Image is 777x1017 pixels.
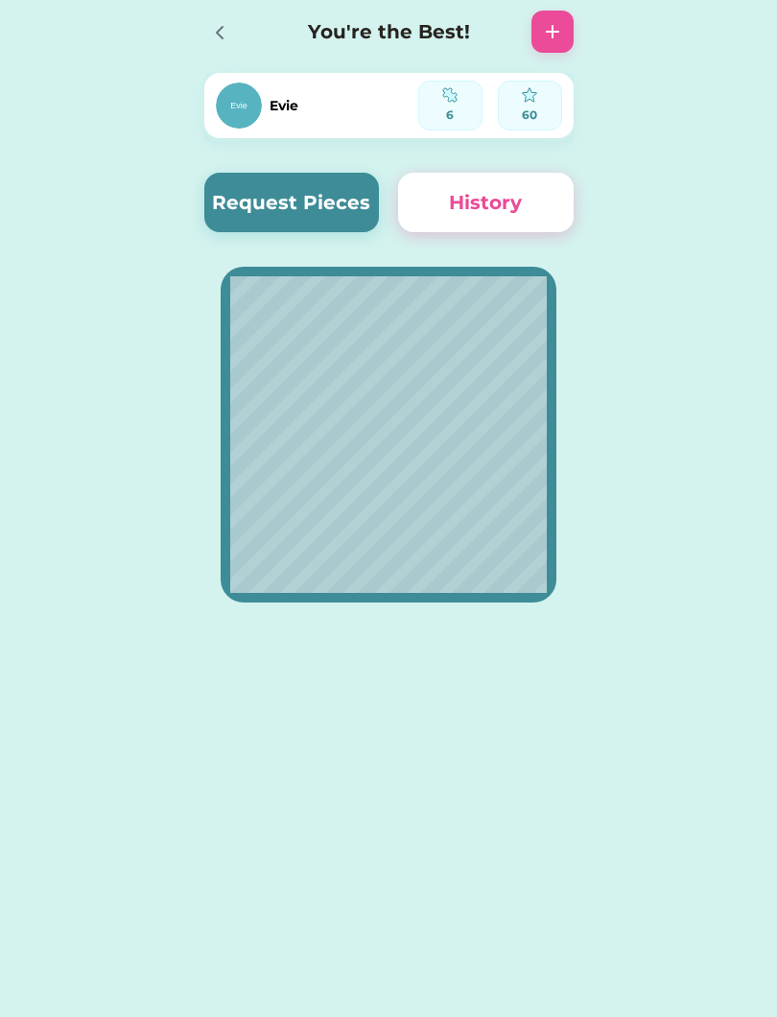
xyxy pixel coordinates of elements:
div: Evie [270,96,298,116]
div: 60 [505,106,555,124]
img: add%201.svg [541,20,564,43]
img: programming-module-puzzle-1--code-puzzle-module-programming-plugin-piece.svg [442,87,458,103]
div: 6 [425,106,476,124]
img: interface-favorite-star--reward-rating-rate-social-star-media-favorite-like-stars.svg [522,87,537,103]
button: Request Pieces [204,173,380,232]
h4: You're the Best! [266,17,512,46]
button: History [398,173,574,232]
